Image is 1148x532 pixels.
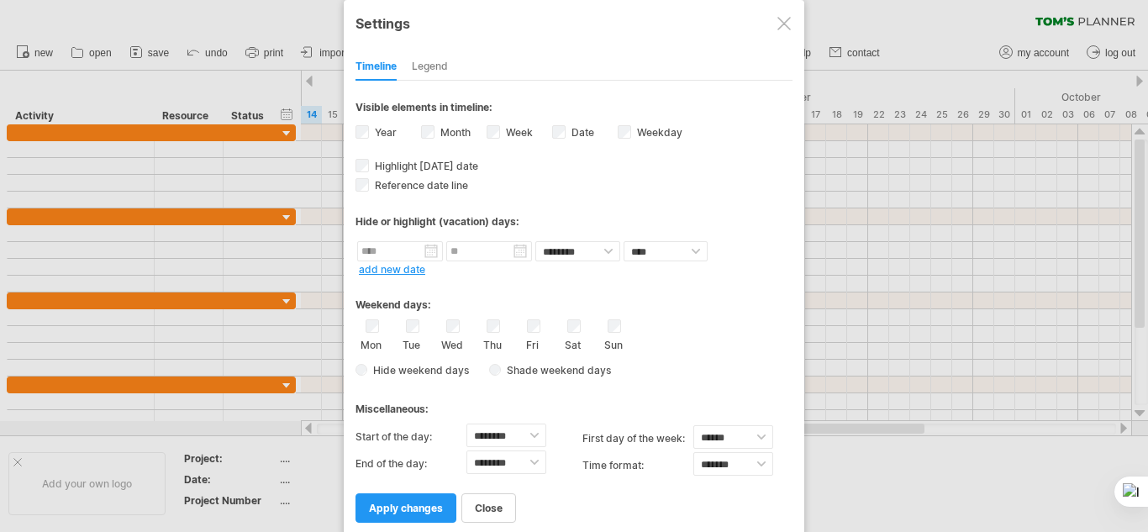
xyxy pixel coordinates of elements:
[582,425,693,452] label: first day of the week:
[371,126,397,139] label: Year
[355,54,397,81] div: Timeline
[503,126,533,139] label: Week
[371,160,478,172] span: Highlight [DATE] date
[582,452,693,479] label: Time format:
[371,179,468,192] span: Reference date line
[475,502,503,514] span: close
[369,502,443,514] span: apply changes
[355,424,466,450] label: Start of the day:
[441,335,462,351] label: Wed
[461,493,516,523] a: close
[437,126,471,139] label: Month
[355,493,456,523] a: apply changes
[412,54,448,81] div: Legend
[355,215,793,228] div: Hide or highlight (vacation) days:
[359,263,425,276] a: add new date
[634,126,682,139] label: Weekday
[361,335,382,351] label: Mon
[367,364,469,377] span: Hide weekend days
[355,8,793,38] div: Settings
[355,101,793,119] div: Visible elements in timeline:
[568,126,594,139] label: Date
[501,364,611,377] span: Shade weekend days
[355,387,793,419] div: Miscellaneous:
[522,335,543,351] label: Fri
[355,282,793,315] div: Weekend days:
[482,335,503,351] label: Thu
[401,335,422,351] label: Tue
[562,335,583,351] label: Sat
[355,450,466,477] label: End of the day:
[603,335,624,351] label: Sun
